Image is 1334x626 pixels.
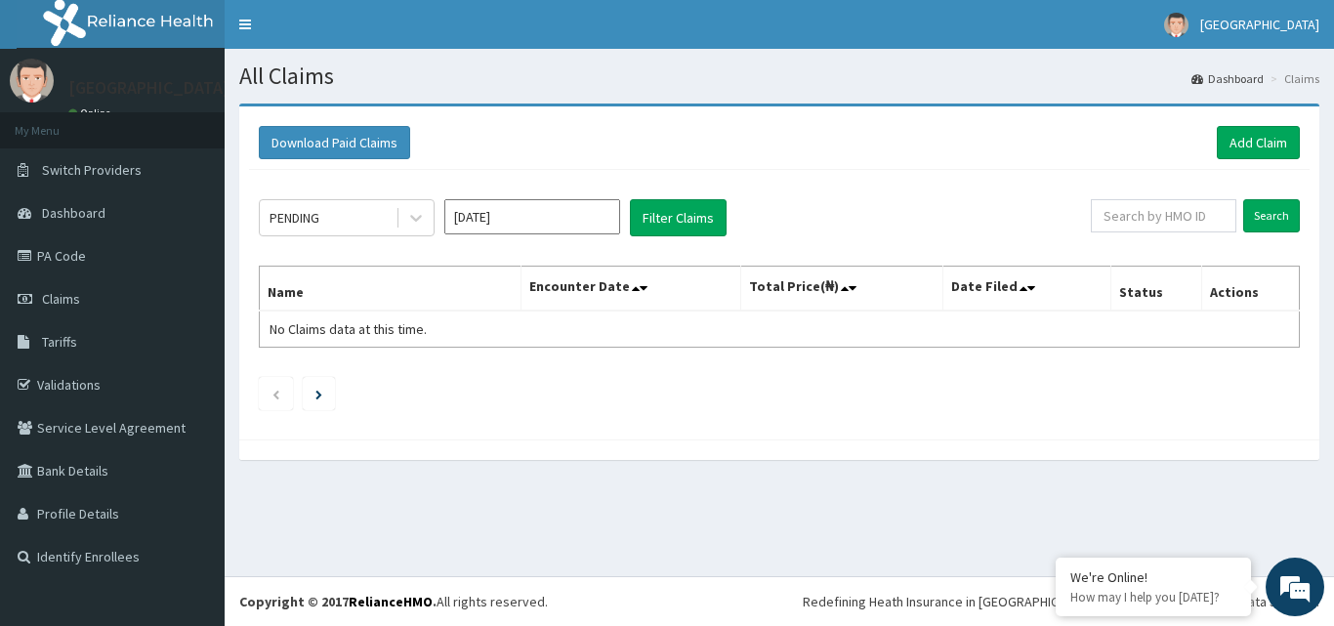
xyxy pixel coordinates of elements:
div: We're Online! [1070,568,1236,586]
th: Date Filed [943,267,1111,312]
footer: All rights reserved. [225,576,1334,626]
th: Encounter Date [521,267,740,312]
a: Add Claim [1217,126,1300,159]
th: Actions [1201,267,1299,312]
span: Dashboard [42,204,105,222]
a: RelianceHMO [349,593,433,610]
li: Claims [1266,70,1319,87]
span: Tariffs [42,333,77,351]
img: User Image [10,59,54,103]
p: How may I help you today? [1070,589,1236,605]
input: Select Month and Year [444,199,620,234]
span: No Claims data at this time. [270,320,427,338]
span: Claims [42,290,80,308]
th: Total Price(₦) [740,267,943,312]
button: Filter Claims [630,199,727,236]
input: Search [1243,199,1300,232]
div: Redefining Heath Insurance in [GEOGRAPHIC_DATA] using Telemedicine and Data Science! [803,592,1319,611]
a: Dashboard [1191,70,1264,87]
input: Search by HMO ID [1091,199,1236,232]
p: [GEOGRAPHIC_DATA] [68,79,229,97]
h1: All Claims [239,63,1319,89]
img: User Image [1164,13,1188,37]
th: Status [1111,267,1202,312]
strong: Copyright © 2017 . [239,593,437,610]
a: Next page [315,385,322,402]
th: Name [260,267,521,312]
button: Download Paid Claims [259,126,410,159]
a: Previous page [271,385,280,402]
span: [GEOGRAPHIC_DATA] [1200,16,1319,33]
div: PENDING [270,208,319,228]
span: Switch Providers [42,161,142,179]
a: Online [68,106,115,120]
